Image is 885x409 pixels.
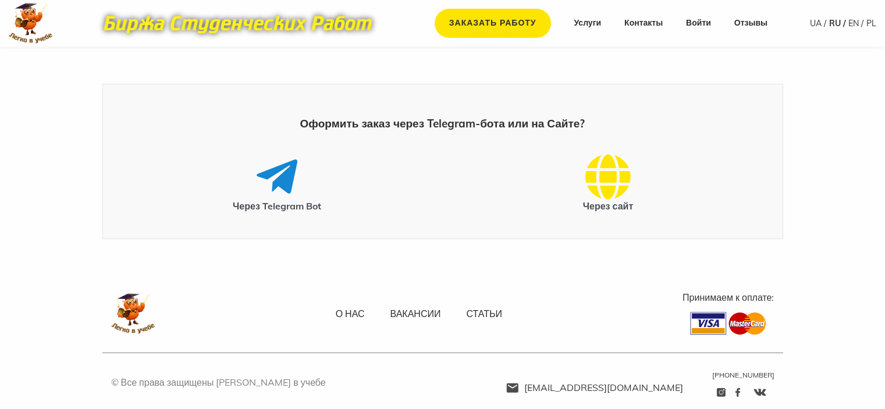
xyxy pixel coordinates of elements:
[524,382,683,393] span: [EMAIL_ADDRESS][DOMAIN_NAME]
[866,18,876,29] a: PL
[734,17,767,29] a: Отзывы
[435,9,551,38] a: Заказать работу
[390,308,441,321] a: Вакансии
[336,308,365,321] a: О нас
[466,308,502,321] a: Статьи
[810,18,826,29] a: UA
[111,293,155,334] img: logo-c4363faeb99b52c628a42810ed6dfb4293a56d4e4775eb116515dfe7f33672af.png
[300,116,585,130] strong: Оформить заказ через Telegram-бота или на Сайте?
[9,3,53,44] img: logo-c4363faeb99b52c628a42810ed6dfb4293a56d4e4775eb116515dfe7f33672af.png
[829,18,845,29] a: RU
[583,185,633,212] a: Через сайт
[93,8,383,40] img: motto-12e01f5a76059d5f6a28199ef077b1f78e012cfde436ab5cf1d4517935686d32.gif
[583,200,633,212] strong: Через сайт
[574,17,602,29] a: Услуги
[506,382,683,393] a: [EMAIL_ADDRESS][DOMAIN_NAME]
[111,375,326,390] p: © Все права защищены [PERSON_NAME] в учебе
[712,371,774,379] a: [PHONE_NUMBER]
[683,291,774,303] span: Принимаем к оплате:
[624,17,663,29] a: Контакты
[690,312,766,335] img: payment-9f1e57a40afa9551f317c30803f4599b5451cfe178a159d0fc6f00a10d51d3ba.png
[686,17,711,29] a: Войти
[233,200,321,212] strong: Через Telegram Bot
[848,18,863,29] a: EN
[233,185,321,212] a: Через Telegram Bot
